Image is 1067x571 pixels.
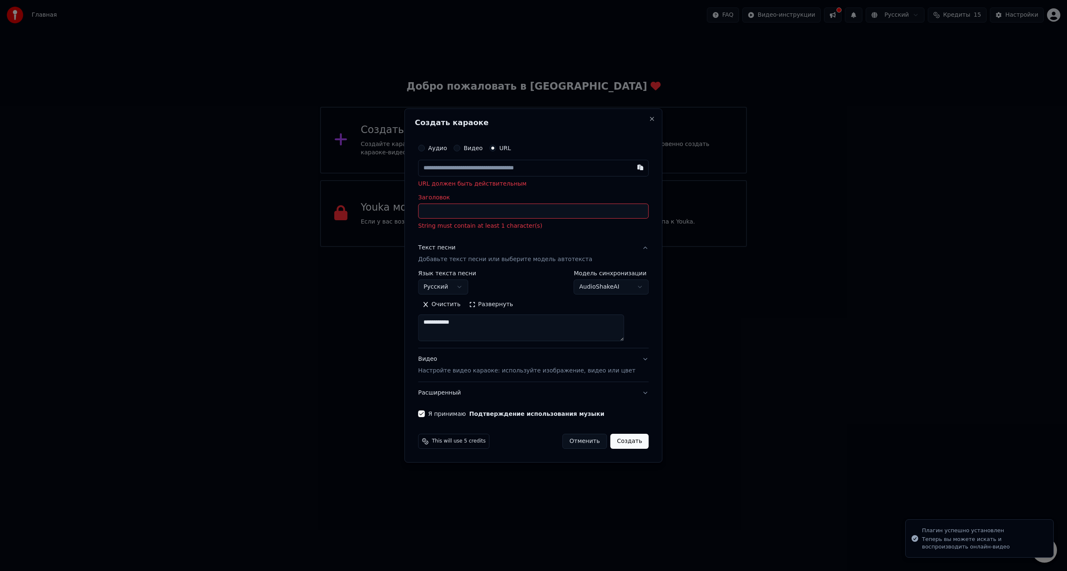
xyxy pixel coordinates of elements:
[499,145,511,151] label: URL
[418,180,649,188] p: URL должен быть действительным
[418,244,456,252] div: Текст песни
[418,270,476,276] label: Язык текста песни
[418,256,592,264] p: Добавьте текст песни или выберите модель автотекста
[418,348,649,382] button: ВидеоНастройте видео караоке: используйте изображение, видео или цвет
[463,145,483,151] label: Видео
[418,270,649,348] div: Текст песниДобавьте текст песни или выберите модель автотекста
[428,145,447,151] label: Аудио
[465,298,517,311] button: Развернуть
[418,355,635,375] div: Видео
[418,237,649,271] button: Текст песниДобавьте текст песни или выберите модель автотекста
[415,119,652,126] h2: Создать караоке
[562,434,607,449] button: Отменить
[418,382,649,404] button: Расширенный
[428,411,604,417] label: Я принимаю
[418,298,465,311] button: Очистить
[432,438,486,445] span: This will use 5 credits
[418,195,649,201] label: Заголовок
[610,434,649,449] button: Создать
[574,270,649,276] label: Модель синхронизации
[418,222,649,231] p: String must contain at least 1 character(s)
[469,411,604,417] button: Я принимаю
[418,367,635,375] p: Настройте видео караоке: используйте изображение, видео или цвет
